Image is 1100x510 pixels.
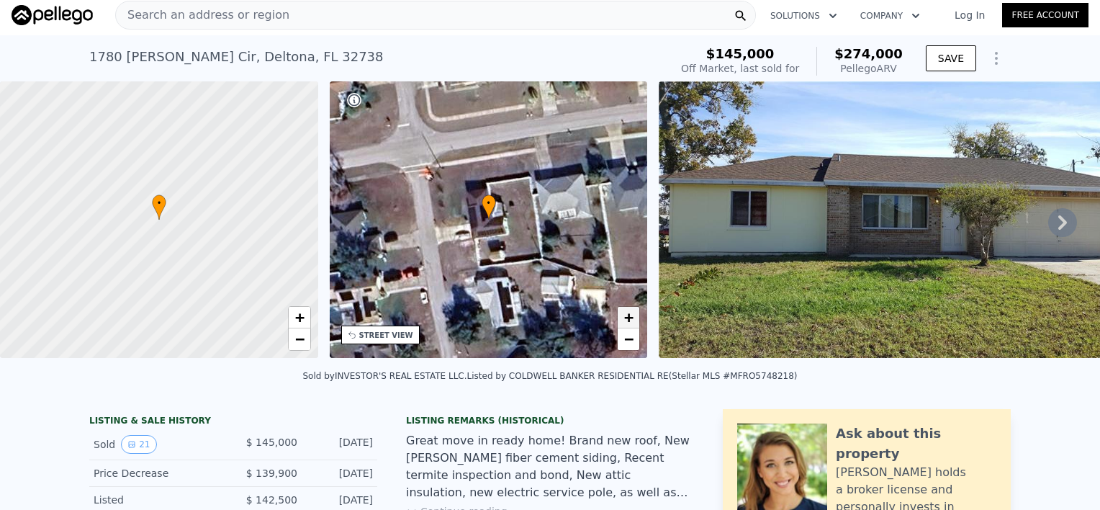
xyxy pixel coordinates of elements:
[406,415,694,426] div: Listing Remarks (Historical)
[309,493,373,507] div: [DATE]
[836,424,996,464] div: Ask about this property
[624,308,634,326] span: +
[246,437,297,448] span: $ 145,000
[937,8,1002,22] a: Log In
[94,466,222,480] div: Price Decrease
[618,328,639,350] a: Zoom out
[116,6,289,24] span: Search an address or region
[94,493,222,507] div: Listed
[246,467,297,479] span: $ 139,900
[309,466,373,480] div: [DATE]
[849,3,932,29] button: Company
[467,371,798,381] div: Listed by COLDWELL BANKER RESIDENTIAL RE (Stellar MLS #MFRO5748218)
[294,308,304,326] span: +
[982,44,1011,73] button: Show Options
[834,61,903,76] div: Pellego ARV
[246,494,297,506] span: $ 142,500
[759,3,849,29] button: Solutions
[294,330,304,348] span: −
[706,46,775,61] span: $145,000
[94,435,222,454] div: Sold
[482,197,496,210] span: •
[152,194,166,220] div: •
[303,371,467,381] div: Sold by INVESTOR'S REAL ESTATE LLC .
[482,194,496,220] div: •
[359,330,413,341] div: STREET VIEW
[89,415,377,429] div: LISTING & SALE HISTORY
[289,307,310,328] a: Zoom in
[681,61,799,76] div: Off Market, last sold for
[121,435,156,454] button: View historical data
[1002,3,1088,27] a: Free Account
[618,307,639,328] a: Zoom in
[309,435,373,454] div: [DATE]
[406,432,694,501] div: Great move in ready home! Brand new roof, New [PERSON_NAME] fiber cement siding, Recent termite i...
[289,328,310,350] a: Zoom out
[834,46,903,61] span: $274,000
[12,5,93,25] img: Pellego
[152,197,166,210] span: •
[926,45,976,71] button: SAVE
[624,330,634,348] span: −
[89,47,384,67] div: 1780 [PERSON_NAME] Cir , Deltona , FL 32738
